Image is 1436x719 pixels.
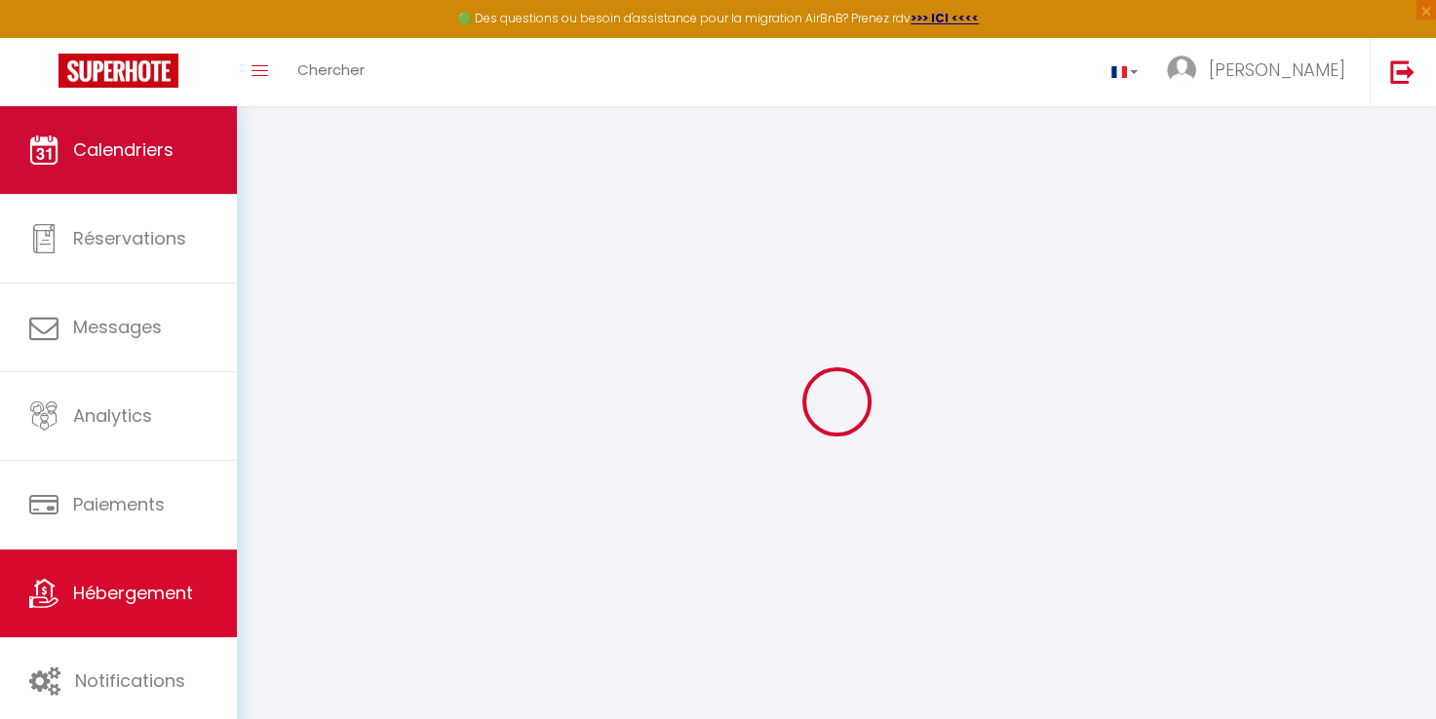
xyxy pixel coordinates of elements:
[297,59,365,80] span: Chercher
[1390,59,1415,84] img: logout
[1209,57,1345,82] span: [PERSON_NAME]
[75,668,185,693] span: Notifications
[283,38,379,106] a: Chercher
[73,403,152,428] span: Analytics
[911,10,979,26] a: >>> ICI <<<<
[1152,38,1370,106] a: ... [PERSON_NAME]
[73,226,186,250] span: Réservations
[73,315,162,339] span: Messages
[73,581,193,605] span: Hébergement
[73,492,165,516] span: Paiements
[73,137,174,162] span: Calendriers
[1167,56,1196,85] img: ...
[58,54,178,88] img: Super Booking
